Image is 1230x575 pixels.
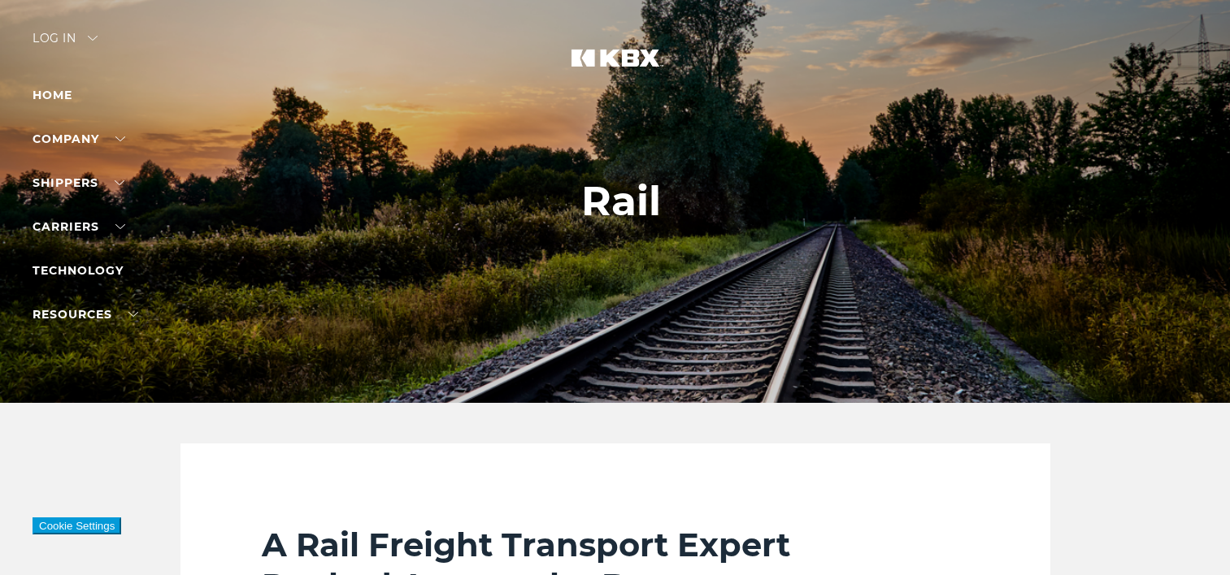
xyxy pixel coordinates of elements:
a: SHIPPERS [33,175,124,190]
h1: Rail [581,178,661,225]
a: RESOURCES [33,307,138,322]
div: Log in [33,32,98,56]
a: Carriers [33,219,125,234]
img: kbx logo [554,32,676,104]
a: Company [33,132,125,146]
a: Home [33,88,72,102]
img: arrow [88,36,98,41]
button: Cookie Settings [33,517,121,534]
a: Technology [33,263,124,278]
